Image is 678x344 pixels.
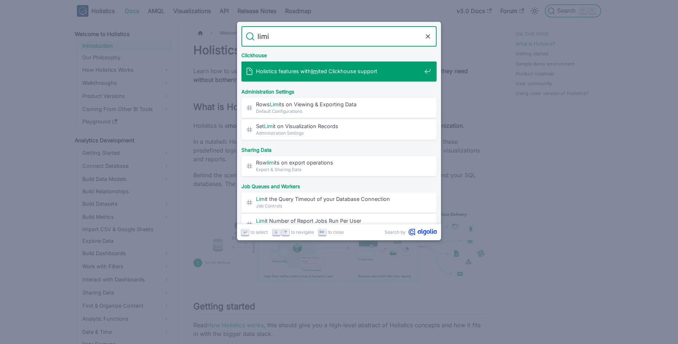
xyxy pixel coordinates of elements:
[409,229,437,236] svg: Algolia
[256,218,265,224] mark: Lim
[240,47,438,61] div: Clickhouse
[241,98,437,118] a: RowsLimits on Viewing & Exporting Data​Default Configurations
[256,195,421,202] span: it the Query Timeout of your Database Connection​
[256,159,421,166] span: Row its on export operations​
[240,83,438,98] div: Administration Settings
[256,196,265,202] mark: Lim
[251,229,268,236] span: to select
[256,202,421,209] span: Job Controls
[256,217,421,224] span: it Number of Report Jobs Run Per User​
[256,108,421,115] span: Default Configurations
[256,101,421,108] span: Rows its on Viewing & Exporting Data​
[241,192,437,213] a: Limit the Query Timeout of your Database Connection​Job Controls
[241,61,437,82] a: Holistics features withlimited Clickhouse support
[328,229,344,236] span: to close
[267,159,274,166] mark: lim
[423,32,432,41] button: Clear the query
[319,229,325,235] svg: Escape key
[241,156,437,176] a: Rowlimits on export operations​Export & Sharing Data
[256,130,421,137] span: Administration Settings
[385,229,406,236] span: Search by
[241,214,437,234] a: Limit Number of Report Jobs Run Per User​Job Controls
[240,141,438,156] div: Sharing Data
[273,229,279,235] svg: Arrow down
[291,229,314,236] span: to navigate
[255,26,423,47] input: Search docs
[241,119,437,140] a: SetLimit on Visualization Records​Administration Settings
[256,68,421,75] span: Holistics features with ited Clickhouse support
[256,123,421,130] span: Set it on Visualization Records​
[385,229,437,236] a: Search byAlgolia
[240,178,438,192] div: Job Queues and Workers
[311,68,318,74] mark: lim
[243,229,248,235] svg: Enter key
[270,101,279,107] mark: Lim
[256,166,421,173] span: Export & Sharing Data
[283,229,288,235] svg: Arrow up
[264,123,273,129] mark: Lim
